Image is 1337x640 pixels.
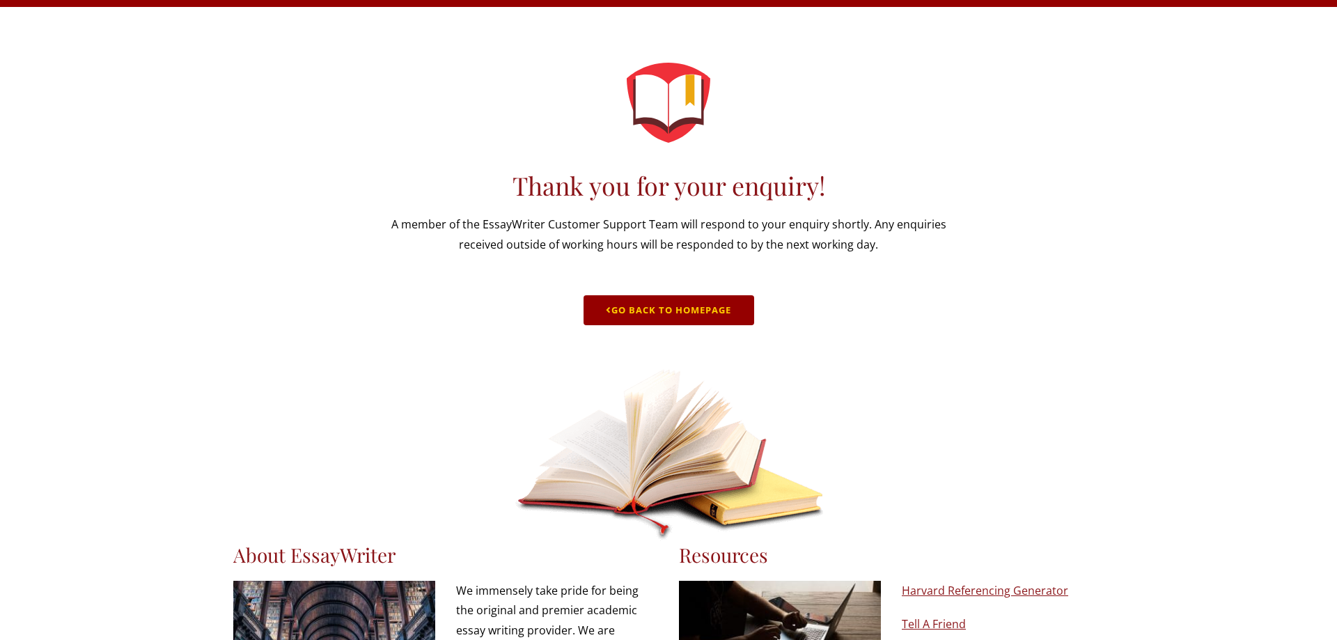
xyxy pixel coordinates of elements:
a: Harvard Referencing Generator [902,583,1068,598]
h1: Thank you for your enquiry! [390,171,947,201]
a: Go Back to Homepage [584,295,754,325]
img: landing-book.png [513,366,824,543]
a: Tell A Friend [902,616,966,632]
h3: Resources [679,543,881,567]
img: logo-emblem.svg [627,63,710,143]
h3: About EssayWriter [233,543,435,567]
p: A member of the EssayWriter Customer Support Team will respond to your enquiry shortly. Any enqui... [390,214,947,255]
